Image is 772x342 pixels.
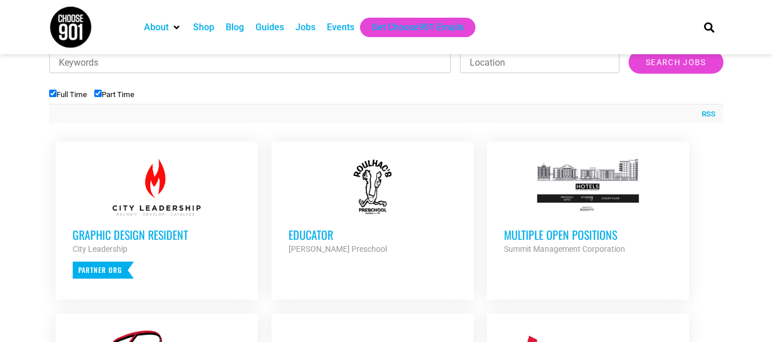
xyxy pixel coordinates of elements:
input: Full Time [49,90,57,97]
h3: Graphic Design Resident [73,227,241,242]
a: Graphic Design Resident City Leadership Partner Org [55,142,258,296]
a: Guides [255,21,284,34]
a: Shop [193,21,214,34]
strong: Summit Management Corporation [504,244,625,254]
label: Full Time [49,90,87,99]
a: Multiple Open Positions Summit Management Corporation [487,142,689,273]
input: Search Jobs [629,51,723,74]
nav: Main nav [138,18,685,37]
a: RSS [696,108,715,120]
a: Jobs [295,21,315,34]
input: Part Time [94,90,102,97]
div: About [138,18,187,37]
strong: [PERSON_NAME] Preschool [289,244,387,254]
input: Location [460,51,619,73]
p: Partner Org [73,261,134,279]
h3: Educator [289,227,457,242]
input: Keywords [49,51,451,73]
strong: City Leadership [73,244,127,254]
div: Search [699,18,718,37]
label: Part Time [94,90,134,99]
h3: Multiple Open Positions [504,227,672,242]
a: About [144,21,169,34]
a: Educator [PERSON_NAME] Preschool [271,142,474,273]
a: Events [327,21,354,34]
a: Blog [226,21,244,34]
a: Get Choose901 Emails [371,21,464,34]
